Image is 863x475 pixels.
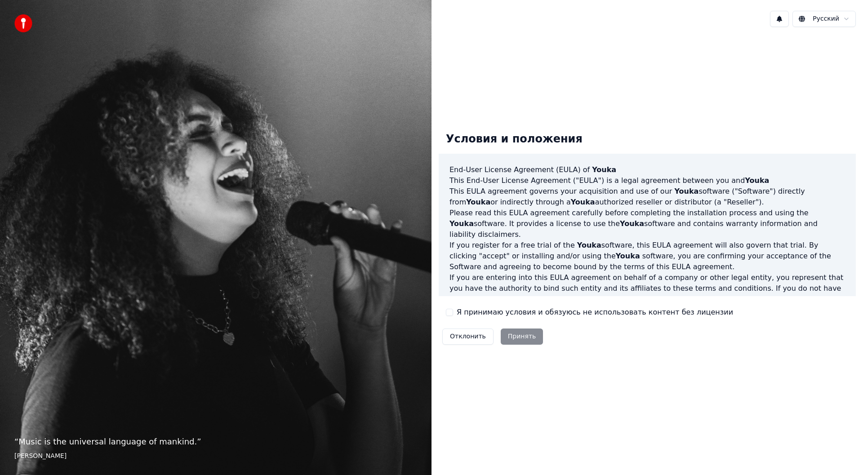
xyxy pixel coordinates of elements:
[14,452,417,461] footer: [PERSON_NAME]
[745,176,769,185] span: Youka
[449,208,845,240] p: Please read this EULA agreement carefully before completing the installation process and using th...
[449,175,845,186] p: This End-User License Agreement ("EULA") is a legal agreement between you and
[449,219,474,228] span: Youka
[620,219,644,228] span: Youka
[674,187,698,195] span: Youka
[592,165,616,174] span: Youka
[466,198,490,206] span: Youka
[571,198,595,206] span: Youka
[14,435,417,448] p: “ Music is the universal language of mankind. ”
[449,272,845,315] p: If you are entering into this EULA agreement on behalf of a company or other legal entity, you re...
[449,186,845,208] p: This EULA agreement governs your acquisition and use of our software ("Software") directly from o...
[457,307,733,318] label: Я принимаю условия и обязуюсь не использовать контент без лицензии
[442,329,494,345] button: Отклонить
[577,241,601,249] span: Youka
[449,164,845,175] h3: End-User License Agreement (EULA) of
[439,125,590,154] div: Условия и положения
[449,240,845,272] p: If you register for a free trial of the software, this EULA agreement will also govern that trial...
[14,14,32,32] img: youka
[616,252,640,260] span: Youka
